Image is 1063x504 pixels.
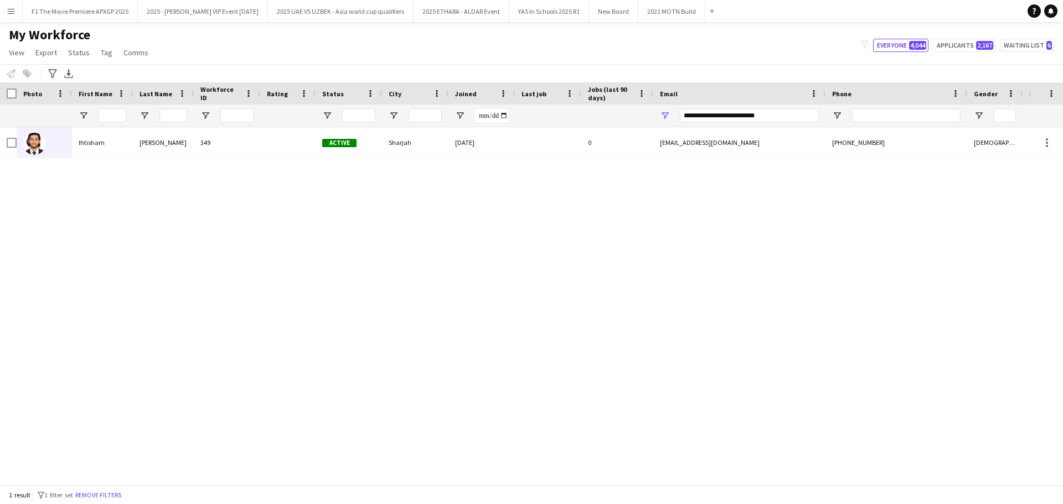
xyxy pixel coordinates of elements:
div: [PERSON_NAME] [133,127,194,158]
span: First Name [79,90,112,98]
span: Status [68,48,90,58]
input: Joined Filter Input [475,109,508,122]
span: Tag [101,48,112,58]
span: Comms [123,48,148,58]
span: Active [322,139,357,147]
div: [DATE] [448,127,515,158]
input: Workforce ID Filter Input [220,109,254,122]
button: Open Filter Menu [322,111,332,121]
app-action-btn: Advanced filters [46,67,59,80]
button: Waiting list6 [1000,39,1054,52]
span: Status [322,90,344,98]
button: F1 The Movie Premiere APXGP 2025 [23,1,138,22]
a: Tag [96,45,117,60]
input: City Filter Input [409,109,442,122]
span: Last job [522,90,546,98]
button: 2025 ETHARA - ALDAR Event [414,1,509,22]
button: Open Filter Menu [660,111,670,121]
span: Phone [832,90,852,98]
div: Ihtisham [72,127,133,158]
button: Remove filters [73,489,123,501]
button: 2021 MOTN Build [638,1,705,22]
span: Email [660,90,678,98]
button: Open Filter Menu [140,111,149,121]
div: [PHONE_NUMBER] [825,127,967,158]
button: Everyone4,044 [873,39,928,52]
span: Rating [267,90,288,98]
button: Open Filter Menu [974,111,984,121]
button: 2025 UAE VS UZBEK - Asia world cup qualifiers [268,1,414,22]
a: Status [64,45,94,60]
span: My Workforce [9,27,90,43]
input: Email Filter Input [680,109,819,122]
button: Open Filter Menu [200,111,210,121]
input: Phone Filter Input [852,109,961,122]
div: [DEMOGRAPHIC_DATA] [967,127,1023,158]
span: View [9,48,24,58]
a: Comms [119,45,153,60]
button: Open Filter Menu [389,111,399,121]
span: 6 [1046,41,1052,50]
button: YAS In Schools 2025 R1 [509,1,589,22]
div: 349 [194,127,260,158]
div: 0 [581,127,653,158]
div: Sharjah [382,127,448,158]
span: Export [35,48,57,58]
span: 4,044 [909,41,926,50]
span: Last Name [140,90,172,98]
img: Ihtisham Khalid [23,133,45,155]
span: Joined [455,90,477,98]
button: Open Filter Menu [79,111,89,121]
button: Open Filter Menu [832,111,842,121]
span: 2,167 [976,41,993,50]
a: Export [31,45,61,60]
span: City [389,90,401,98]
span: Gender [974,90,998,98]
span: Workforce ID [200,85,240,102]
input: Last Name Filter Input [159,109,187,122]
input: Status Filter Input [342,109,375,122]
button: Open Filter Menu [455,111,465,121]
button: New Board [589,1,638,22]
span: Photo [23,90,42,98]
span: Jobs (last 90 days) [588,85,633,102]
a: View [4,45,29,60]
input: First Name Filter Input [99,109,126,122]
button: 2025 - [PERSON_NAME] VIP Event [DATE] [138,1,268,22]
input: Gender Filter Input [994,109,1016,122]
div: [EMAIL_ADDRESS][DOMAIN_NAME] [653,127,825,158]
app-action-btn: Export XLSX [62,67,75,80]
button: Applicants2,167 [933,39,995,52]
span: 1 filter set [44,491,73,499]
